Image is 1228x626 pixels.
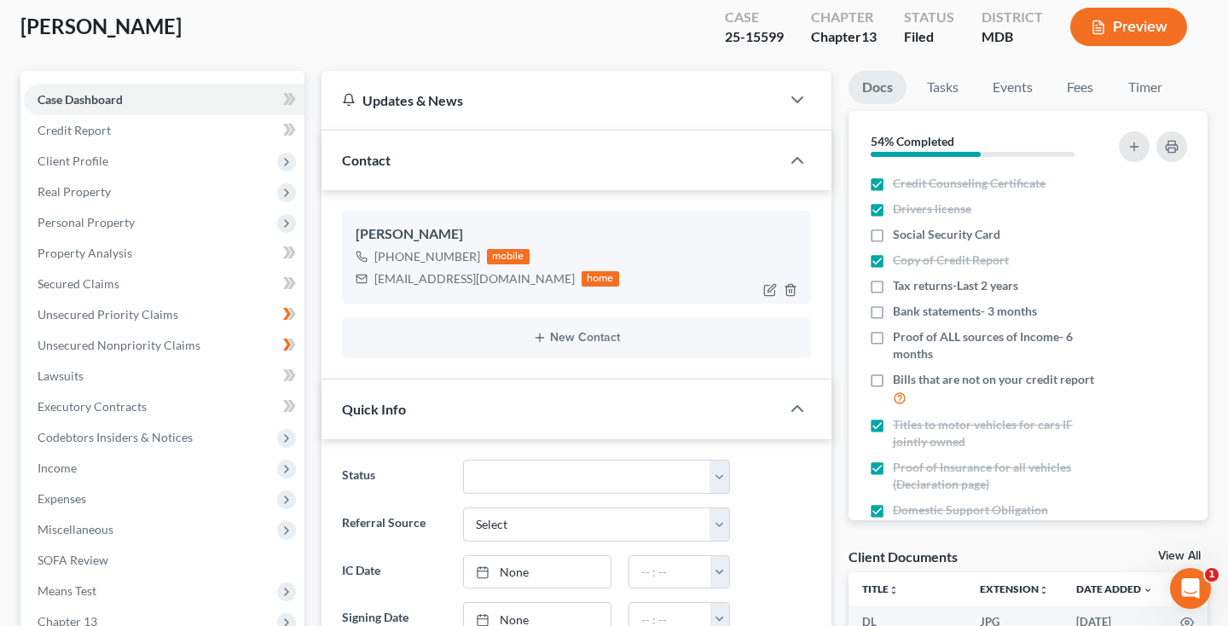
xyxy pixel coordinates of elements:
[24,84,304,115] a: Case Dashboard
[1070,8,1187,46] button: Preview
[893,371,1094,388] span: Bills that are not on your credit report
[871,134,954,148] strong: 54% Completed
[38,123,111,137] span: Credit Report
[1170,568,1211,609] iframe: Intercom live chat
[38,246,132,260] span: Property Analysis
[889,585,899,595] i: unfold_more
[893,277,1018,294] span: Tax returns-Last 2 years
[979,71,1046,104] a: Events
[24,545,304,576] a: SOFA Review
[849,548,958,565] div: Client Documents
[1205,568,1219,582] span: 1
[24,330,304,361] a: Unsecured Nonpriority Claims
[982,27,1043,47] div: MDB
[893,200,971,217] span: Drivers license
[1053,71,1108,104] a: Fees
[356,331,797,345] button: New Contact
[38,430,193,444] span: Codebtors Insiders & Notices
[24,299,304,330] a: Unsecured Priority Claims
[582,271,619,287] div: home
[487,249,530,264] div: mobile
[333,460,455,494] label: Status
[24,391,304,422] a: Executory Contracts
[342,152,391,168] span: Contact
[904,27,954,47] div: Filed
[861,28,877,44] span: 13
[24,361,304,391] a: Lawsuits
[904,8,954,27] div: Status
[893,252,1009,269] span: Copy of Credit Report
[342,401,406,417] span: Quick Info
[38,583,96,598] span: Means Test
[982,8,1043,27] div: District
[913,71,972,104] a: Tasks
[38,276,119,291] span: Secured Claims
[333,555,455,589] label: IC Date
[725,27,784,47] div: 25-15599
[1115,71,1176,104] a: Timer
[356,224,797,245] div: [PERSON_NAME]
[374,248,480,265] div: [PHONE_NUMBER]
[893,303,1037,320] span: Bank statements- 3 months
[24,269,304,299] a: Secured Claims
[38,338,200,352] span: Unsecured Nonpriority Claims
[38,461,77,475] span: Income
[38,154,108,168] span: Client Profile
[1039,585,1049,595] i: unfold_more
[333,507,455,542] label: Referral Source
[629,556,710,588] input: -- : --
[1143,585,1153,595] i: expand_more
[38,215,135,229] span: Personal Property
[980,583,1049,595] a: Extensionunfold_more
[893,416,1103,450] span: Titles to motor vehicles for cars IF jointly owned
[38,184,111,199] span: Real Property
[38,553,108,567] span: SOFA Review
[38,399,147,414] span: Executory Contracts
[1076,583,1153,595] a: Date Added expand_more
[24,115,304,146] a: Credit Report
[374,270,575,287] div: [EMAIL_ADDRESS][DOMAIN_NAME]
[38,491,86,506] span: Expenses
[893,459,1103,493] span: Proof of Insurance for all vehicles (Declaration page)
[811,27,877,47] div: Chapter
[38,522,113,536] span: Miscellaneous
[862,583,899,595] a: Titleunfold_more
[38,92,123,107] span: Case Dashboard
[893,175,1046,192] span: Credit Counseling Certificate
[464,556,611,588] a: None
[849,71,907,104] a: Docs
[20,14,182,38] span: [PERSON_NAME]
[811,8,877,27] div: Chapter
[24,238,304,269] a: Property Analysis
[893,501,1103,553] span: Domestic Support Obligation Certificate if Child Support or Alimony is paid
[1158,550,1201,562] a: View All
[38,307,178,322] span: Unsecured Priority Claims
[893,226,1000,243] span: Social Security Card
[342,91,760,109] div: Updates & News
[725,8,784,27] div: Case
[893,328,1103,362] span: Proof of ALL sources of Income- 6 months
[38,368,84,383] span: Lawsuits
